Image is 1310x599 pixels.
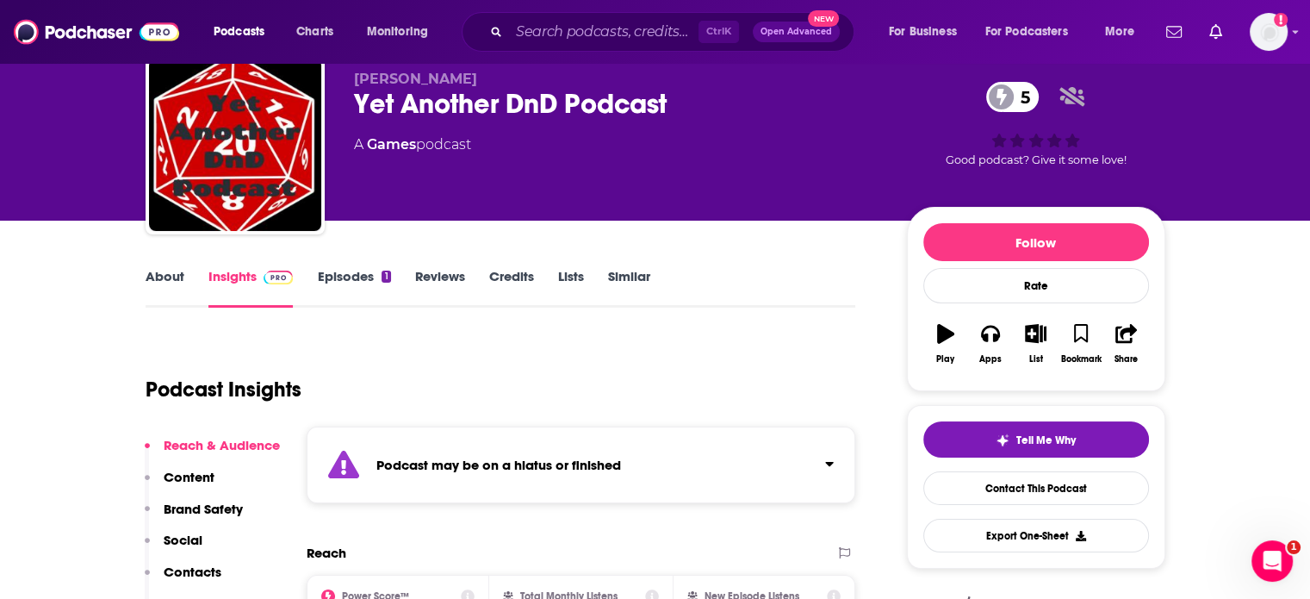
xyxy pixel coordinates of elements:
[936,354,954,365] div: Play
[296,20,333,44] span: Charts
[1016,434,1076,447] span: Tell Me Why
[354,71,477,87] span: [PERSON_NAME]
[382,271,390,283] div: 1
[985,20,1068,44] span: For Podcasters
[164,532,202,548] p: Social
[354,134,471,155] div: A podcast
[979,354,1002,365] div: Apps
[307,545,346,561] h2: Reach
[1103,313,1148,375] button: Share
[1250,13,1288,51] img: User Profile
[208,268,294,308] a: InsightsPodchaser Pro
[145,469,214,501] button: Content
[415,268,465,308] a: Reviews
[149,59,321,231] img: Yet Another DnD Podcast
[1093,18,1156,46] button: open menu
[145,564,221,596] button: Contacts
[761,28,832,36] span: Open Advanced
[1060,354,1101,365] div: Bookmark
[367,136,416,153] a: Games
[877,18,978,46] button: open menu
[164,501,243,517] p: Brand Safety
[608,268,650,308] a: Similar
[923,223,1149,261] button: Follow
[145,532,202,564] button: Social
[808,10,839,27] span: New
[1029,354,1043,365] div: List
[996,434,1009,447] img: tell me why sparkle
[376,457,621,473] strong: Podcast may be on a hiatus or finished
[923,519,1149,552] button: Export One-Sheet
[923,471,1149,505] a: Contact This Podcast
[307,427,856,503] section: Click to expand status details
[317,268,390,308] a: Episodes1
[264,271,294,284] img: Podchaser Pro
[145,437,280,469] button: Reach & Audience
[145,501,243,533] button: Brand Safety
[753,22,840,42] button: Open AdvancedNew
[907,71,1165,178] div: 5Good podcast? Give it some love!
[1202,17,1229,47] a: Show notifications dropdown
[974,18,1093,46] button: open menu
[164,437,280,453] p: Reach & Audience
[164,564,221,580] p: Contacts
[164,469,214,485] p: Content
[1059,313,1103,375] button: Bookmark
[986,82,1039,112] a: 5
[489,268,534,308] a: Credits
[1105,20,1134,44] span: More
[1274,13,1288,27] svg: Add a profile image
[355,18,450,46] button: open menu
[923,268,1149,303] div: Rate
[698,21,739,43] span: Ctrl K
[285,18,344,46] a: Charts
[923,313,968,375] button: Play
[146,268,184,308] a: About
[1159,17,1189,47] a: Show notifications dropdown
[946,153,1127,166] span: Good podcast? Give it some love!
[1251,540,1293,582] iframe: Intercom live chat
[889,20,957,44] span: For Business
[1287,540,1301,554] span: 1
[923,421,1149,458] button: tell me why sparkleTell Me Why
[509,18,698,46] input: Search podcasts, credits, & more...
[1250,13,1288,51] button: Show profile menu
[558,268,584,308] a: Lists
[1003,82,1039,112] span: 5
[214,20,264,44] span: Podcasts
[1250,13,1288,51] span: Logged in as SarahJD
[14,16,179,48] img: Podchaser - Follow, Share and Rate Podcasts
[478,12,871,52] div: Search podcasts, credits, & more...
[202,18,287,46] button: open menu
[146,377,301,402] h1: Podcast Insights
[968,313,1013,375] button: Apps
[1114,354,1138,365] div: Share
[367,20,428,44] span: Monitoring
[1013,313,1058,375] button: List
